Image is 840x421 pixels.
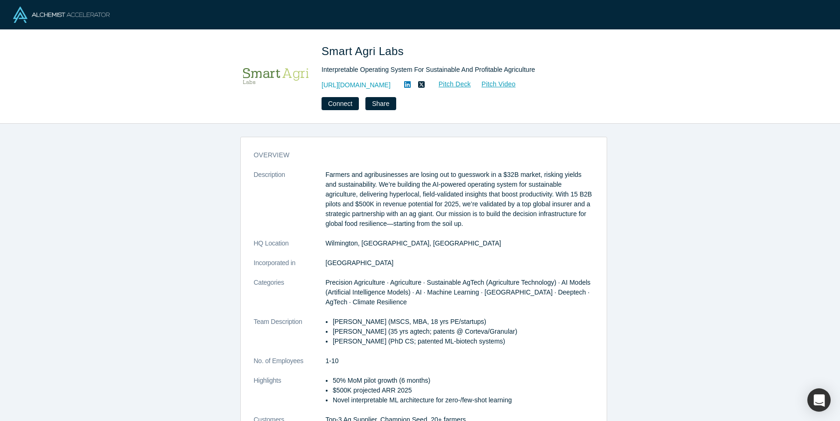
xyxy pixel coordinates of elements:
[333,395,594,405] p: Novel interpretable ML architecture for zero-/few-shot learning
[365,97,396,110] button: Share
[333,327,594,337] p: [PERSON_NAME] (35 yrs agtech; patents @ Corteva/Granular)
[254,278,326,317] dt: Categories
[254,170,326,239] dt: Description
[326,279,591,306] span: Precision Agriculture · Agriculture · Sustainable AgTech (Agriculture Technology) · AI Models (Ar...
[428,79,471,90] a: Pitch Deck
[333,337,594,346] p: [PERSON_NAME] (PhD CS; patented ML-biotech systems)
[254,356,326,376] dt: No. of Employees
[471,79,516,90] a: Pitch Video
[326,170,594,229] p: Farmers and agribusinesses are losing out to guesswork in a $32B market, risking yields and susta...
[254,376,326,415] dt: Highlights
[254,258,326,278] dt: Incorporated in
[326,258,594,268] dd: [GEOGRAPHIC_DATA]
[333,317,594,327] p: [PERSON_NAME] (MSCS, MBA, 18 yrs PE/startups)
[254,317,326,356] dt: Team Description
[254,239,326,258] dt: HQ Location
[13,7,110,23] img: Alchemist Logo
[322,45,407,57] span: Smart Agri Labs
[243,43,308,108] img: Smart Agri Labs's Logo
[326,356,594,366] dd: 1-10
[322,80,391,90] a: [URL][DOMAIN_NAME]
[254,150,581,160] h3: overview
[333,386,594,395] p: $500K projected ARR 2025
[322,65,583,75] div: Interpretable Operating System For Sustainable And Profitable Agriculture
[326,239,594,248] dd: Wilmington, [GEOGRAPHIC_DATA], [GEOGRAPHIC_DATA]
[333,376,594,386] p: 50% MoM pilot growth (6 months)
[322,97,359,110] button: Connect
